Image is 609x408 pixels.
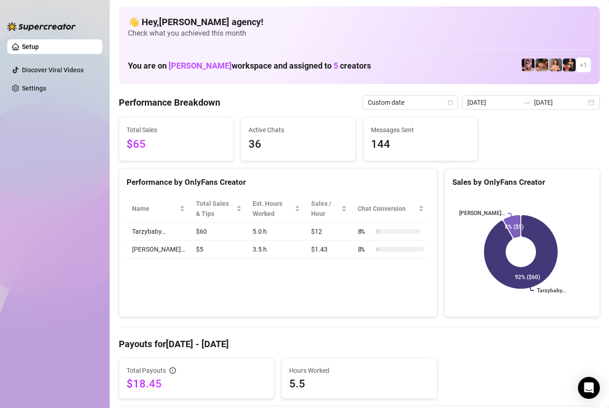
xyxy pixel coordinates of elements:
[368,96,453,109] span: Custom date
[352,195,429,223] th: Chat Conversion
[119,338,600,350] h4: Payouts for [DATE] - [DATE]
[127,241,191,258] td: [PERSON_NAME]…
[306,241,352,258] td: $1.43
[358,226,372,236] span: 8 %
[22,43,39,50] a: Setup
[249,136,348,153] span: 36
[22,66,84,74] a: Discover Viral Videos
[191,223,247,241] td: $60
[580,60,587,70] span: + 1
[196,199,234,219] span: Total Sales & Tips
[535,59,548,71] img: Ali
[289,376,429,391] span: 5.5
[371,136,470,153] span: 144
[311,199,339,219] span: Sales / Hour
[358,244,372,254] span: 8 %
[306,223,352,241] td: $12
[306,195,352,223] th: Sales / Hour
[247,223,306,241] td: 5.0 h
[127,136,226,153] span: $65
[253,199,293,219] div: Est. Hours Worked
[578,377,600,399] div: Open Intercom Messenger
[22,85,46,92] a: Settings
[467,97,519,107] input: Start date
[523,99,530,106] span: swap-right
[534,97,586,107] input: End date
[127,376,266,391] span: $18.45
[132,204,178,214] span: Name
[563,59,576,71] img: Maria
[169,367,176,374] span: info-circle
[358,204,417,214] span: Chat Conversion
[371,125,470,135] span: Messages Sent
[249,125,348,135] span: Active Chats
[459,210,505,217] text: [PERSON_NAME]…
[523,99,530,106] span: to
[127,223,191,241] td: Tarzybaby…
[191,195,247,223] th: Total Sales & Tips
[128,61,371,71] h1: You are on workspace and assigned to creators
[247,241,306,258] td: 3.5 h
[289,365,429,376] span: Hours Worked
[191,241,247,258] td: $5
[127,176,429,188] div: Performance by OnlyFans Creator
[128,28,591,38] span: Check what you achieved this month
[128,16,591,28] h4: 👋 Hey, [PERSON_NAME] agency !
[7,22,76,31] img: logo-BBDzfeDw.svg
[522,59,535,71] img: Keelie
[169,61,232,70] span: [PERSON_NAME]
[127,195,191,223] th: Name
[549,59,562,71] img: Tarzybaby
[127,365,166,376] span: Total Payouts
[537,288,566,294] text: Tarzybaby…
[448,100,453,105] span: calendar
[119,96,220,109] h4: Performance Breakdown
[334,61,338,70] span: 5
[452,176,592,188] div: Sales by OnlyFans Creator
[127,125,226,135] span: Total Sales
